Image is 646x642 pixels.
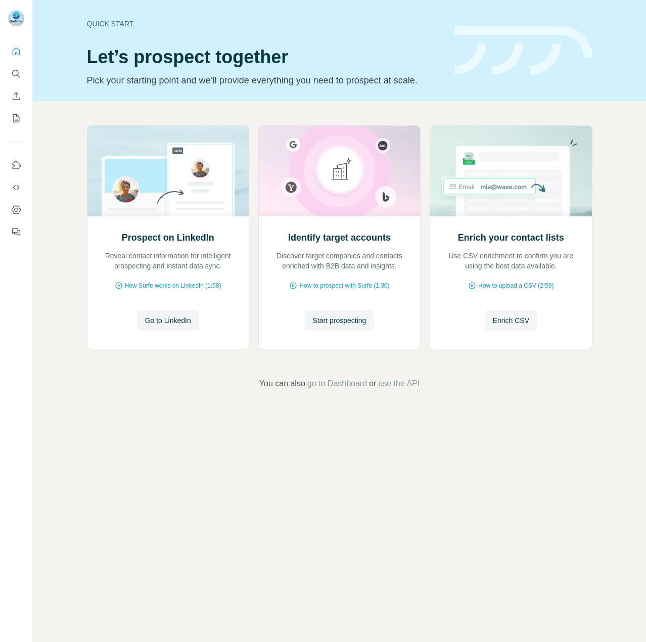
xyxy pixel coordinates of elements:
[288,231,391,245] h2: Identify target accounts
[259,378,305,390] span: You can also
[122,231,214,245] h2: Prospect on LinkedIn
[8,223,24,241] button: Feedback
[87,19,442,29] div: Quick start
[87,47,442,67] h1: Let’s prospect together
[440,251,581,271] p: Use CSV enrichment to confirm you are using the best data available.
[430,126,592,216] img: Enrich your contact lists
[458,231,564,245] h2: Enrich your contact lists
[485,310,537,331] button: Enrich CSV
[87,73,442,87] p: Pick your starting point and we’ll provide everything you need to prospect at scale.
[378,378,420,390] button: use the API
[454,26,592,75] img: banner
[313,315,366,326] span: Start prospecting
[8,42,24,61] button: Quick start
[258,126,421,216] img: Identify target accounts
[145,315,191,326] span: Go to LinkedIn
[299,281,389,290] span: How to prospect with Surfe (1:30)
[8,109,24,127] button: My lists
[98,251,239,271] p: Reveal contact information for intelligent prospecting and instant data sync.
[305,310,375,331] button: Start prospecting
[493,315,529,326] span: Enrich CSV
[87,126,249,216] img: Prospect on LinkedIn
[125,281,221,290] span: How Surfe works on LinkedIn (1:58)
[8,156,24,174] button: Use Surfe on LinkedIn
[8,87,24,105] button: Enrich CSV
[478,281,553,290] span: How to upload a CSV (2:59)
[8,10,24,26] img: Avatar
[269,251,410,271] p: Discover target companies and contacts enriched with B2B data and insights.
[8,178,24,197] button: Use Surfe API
[307,378,367,390] button: go to Dashboard
[369,378,376,390] span: or
[137,310,199,331] button: Go to LinkedIn
[8,65,24,83] button: Search
[8,201,24,219] button: Dashboard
